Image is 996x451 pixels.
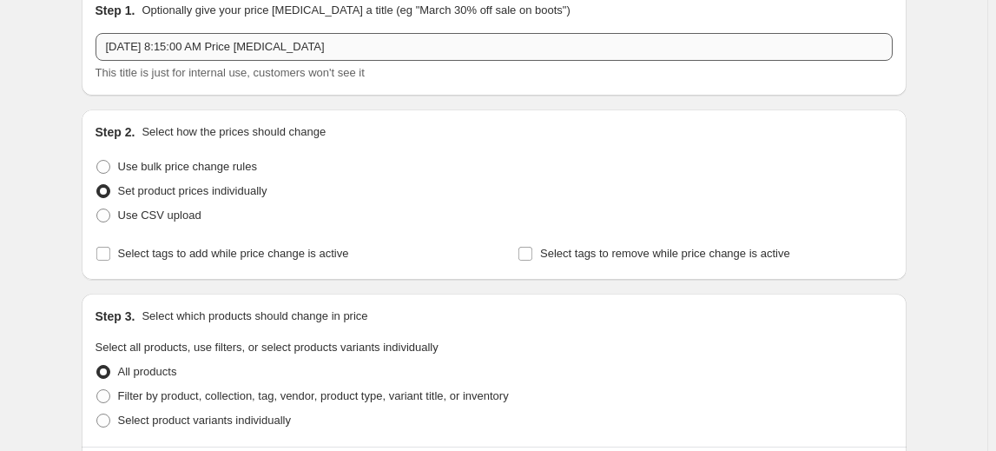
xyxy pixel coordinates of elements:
[96,66,365,79] span: This title is just for internal use, customers won't see it
[118,365,177,378] span: All products
[540,247,790,260] span: Select tags to remove while price change is active
[96,123,135,141] h2: Step 2.
[118,389,509,402] span: Filter by product, collection, tag, vendor, product type, variant title, or inventory
[142,308,367,325] p: Select which products should change in price
[142,2,570,19] p: Optionally give your price [MEDICAL_DATA] a title (eg "March 30% off sale on boots")
[96,33,893,61] input: 30% off holiday sale
[118,414,291,427] span: Select product variants individually
[118,184,267,197] span: Set product prices individually
[118,160,257,173] span: Use bulk price change rules
[142,123,326,141] p: Select how the prices should change
[118,209,201,222] span: Use CSV upload
[118,247,349,260] span: Select tags to add while price change is active
[96,341,439,354] span: Select all products, use filters, or select products variants individually
[96,308,135,325] h2: Step 3.
[96,2,135,19] h2: Step 1.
